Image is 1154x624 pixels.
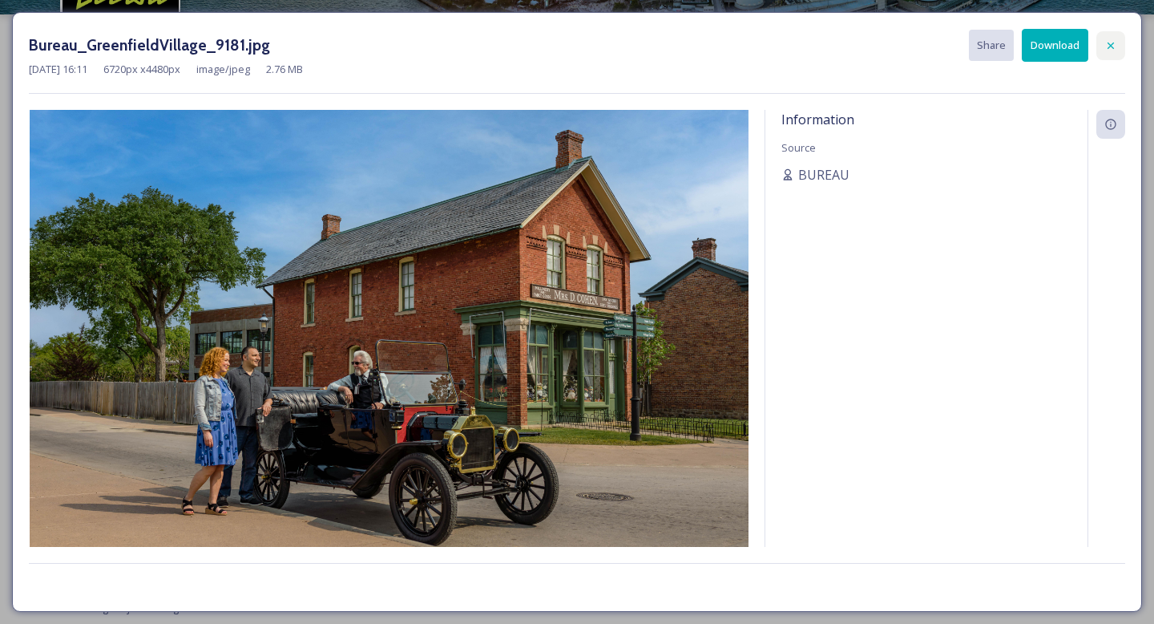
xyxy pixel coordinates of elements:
img: Bureau_GreenfieldVillage_9181.jpg [29,110,748,590]
span: Information [781,111,854,128]
button: Share [969,30,1014,61]
button: Download [1022,29,1088,62]
span: [DATE] 16:11 [29,62,87,77]
span: 6720 px x 4480 px [103,62,180,77]
span: 2.76 MB [266,62,303,77]
span: BUREAU [798,165,849,184]
span: Source [781,140,816,155]
h3: Bureau_GreenfieldVillage_9181.jpg [29,34,270,57]
span: image/jpeg [196,62,250,77]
